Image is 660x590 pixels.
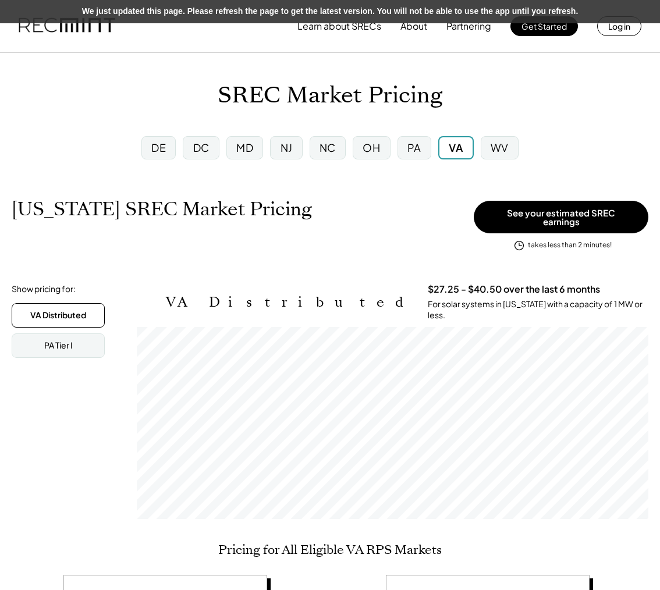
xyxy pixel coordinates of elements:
[363,140,380,155] div: OH
[407,140,421,155] div: PA
[428,283,600,296] h3: $27.25 - $40.50 over the last 6 months
[12,198,312,221] h1: [US_STATE] SREC Market Pricing
[597,16,641,36] button: Log in
[44,340,73,351] div: PA Tier I
[193,140,210,155] div: DC
[297,15,381,38] button: Learn about SRECs
[491,140,509,155] div: WV
[528,240,612,250] div: takes less than 2 minutes!
[12,283,76,295] div: Show pricing for:
[236,140,253,155] div: MD
[30,310,86,321] div: VA Distributed
[474,201,648,233] button: See your estimated SREC earnings
[320,140,336,155] div: NC
[166,294,410,311] h2: VA Distributed
[446,15,491,38] button: Partnering
[510,16,578,36] button: Get Started
[400,15,427,38] button: About
[428,298,648,321] div: For solar systems in [US_STATE] with a capacity of 1 MW or less.
[151,140,166,155] div: DE
[19,6,115,46] img: recmint-logotype%403x.png
[281,140,293,155] div: NJ
[449,140,463,155] div: VA
[218,542,442,557] h2: Pricing for All Eligible VA RPS Markets
[218,82,442,109] h1: SREC Market Pricing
